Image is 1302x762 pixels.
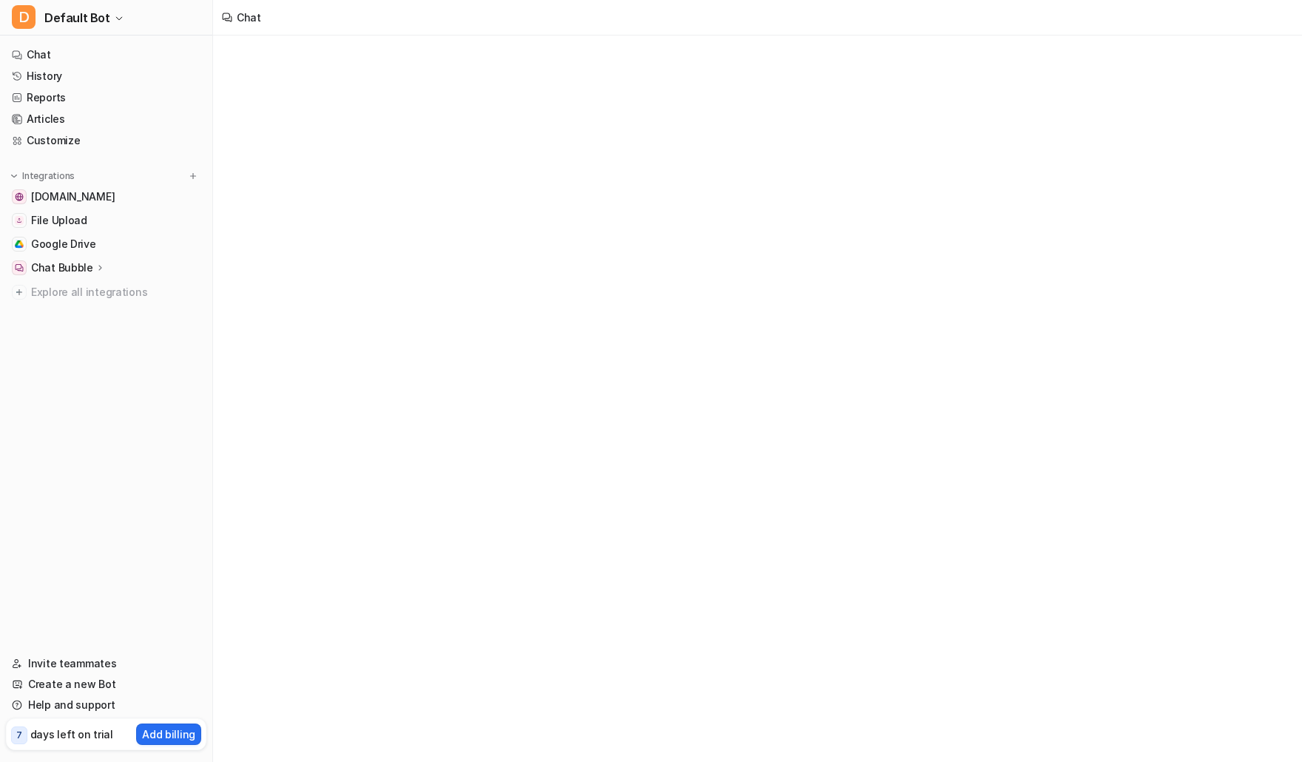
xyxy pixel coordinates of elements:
[31,189,115,204] span: [DOMAIN_NAME]
[142,726,195,742] p: Add billing
[9,171,19,181] img: expand menu
[6,282,206,303] a: Explore all integrations
[6,653,206,674] a: Invite teammates
[6,695,206,715] a: Help and support
[237,10,261,25] div: Chat
[12,285,27,300] img: explore all integrations
[15,216,24,225] img: File Upload
[6,674,206,695] a: Create a new Bot
[31,260,93,275] p: Chat Bubble
[15,263,24,272] img: Chat Bubble
[6,169,79,183] button: Integrations
[6,87,206,108] a: Reports
[44,7,110,28] span: Default Bot
[31,280,200,304] span: Explore all integrations
[136,724,201,745] button: Add billing
[31,237,96,252] span: Google Drive
[15,240,24,249] img: Google Drive
[188,171,198,181] img: menu_add.svg
[22,170,75,182] p: Integrations
[6,109,206,129] a: Articles
[6,186,206,207] a: www.design.com[DOMAIN_NAME]
[6,210,206,231] a: File UploadFile Upload
[6,130,206,151] a: Customize
[15,192,24,201] img: www.design.com
[6,234,206,254] a: Google DriveGoogle Drive
[12,5,36,29] span: D
[16,729,22,742] p: 7
[6,44,206,65] a: Chat
[31,213,87,228] span: File Upload
[30,726,113,742] p: days left on trial
[6,66,206,87] a: History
